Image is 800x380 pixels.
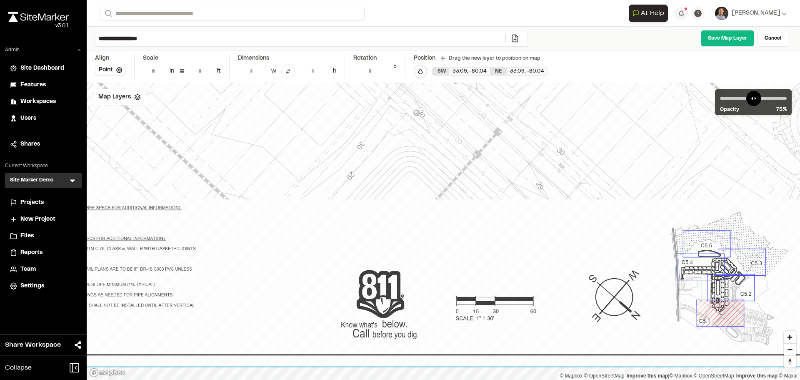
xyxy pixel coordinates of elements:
[629,5,671,22] div: Open AI Assistant
[20,64,64,73] span: Site Dashboard
[560,373,582,379] a: Mapbox
[271,67,276,76] div: w
[170,67,174,76] div: in
[715,7,787,20] button: [PERSON_NAME]
[95,54,126,63] div: Align
[776,106,787,113] span: 75 %
[732,9,780,18] span: [PERSON_NAME]
[507,68,547,75] div: 33.09 , -80.04
[20,97,56,106] span: Workspaces
[10,248,77,257] a: Reports
[10,198,77,207] a: Projects
[629,5,668,22] button: Open AI Assistant
[432,68,449,75] div: SW
[20,248,42,257] span: Reports
[20,282,44,291] span: Settings
[20,215,55,224] span: New Project
[414,65,427,78] button: Lock Map Layer Position
[440,55,540,62] div: Drag the new layer to position on map
[10,140,77,149] a: Shares
[715,7,728,20] img: User
[414,54,435,63] div: Position
[757,30,788,47] a: Cancel
[432,68,547,75] div: SW 33.090781407698756, -80.04136507925337 | NE 33.0934099500012, -80.03665889463824
[784,356,796,367] span: Reset bearing to north
[10,81,77,90] a: Features
[20,265,36,274] span: Team
[10,97,77,106] a: Workspaces
[10,114,77,123] a: Users
[20,81,46,90] span: Features
[10,282,77,291] a: Settings
[333,67,336,76] div: h
[95,65,126,75] button: Point
[8,22,69,30] div: Oh geez...please don't...
[20,232,34,241] span: Files
[20,114,36,123] span: Users
[784,343,796,355] button: Zoom out
[5,162,82,170] p: Current Workspace
[669,373,692,379] a: Mapbox
[20,198,44,207] span: Projects
[10,64,77,73] a: Site Dashboard
[701,30,754,47] a: Save Map Layer
[10,215,77,224] a: New Project
[5,363,32,373] span: Collapse
[641,8,664,18] span: AI Help
[5,46,20,54] p: Admin
[560,372,798,380] div: |
[779,373,798,379] a: Maxar
[217,67,221,76] div: ft
[353,54,397,63] div: Rotation
[393,63,397,79] div: °
[8,12,69,22] img: rebrand.png
[627,373,668,379] a: Map feedback
[694,373,734,379] a: OpenStreetMap
[784,331,796,343] button: Zoom in
[100,7,115,20] button: Search
[784,355,796,367] button: Reset bearing to north
[179,65,185,78] div: =
[89,368,126,377] a: Mapbox logo
[720,106,739,113] span: Opacity
[584,373,625,379] a: OpenStreetMap
[505,34,524,43] a: Add/Change File
[10,232,77,241] a: Files
[449,68,490,75] div: 33.09 , -80.04
[736,373,777,379] a: Improve this map
[10,176,53,185] h3: Site Marker Demo
[238,54,336,63] div: Dimensions
[490,68,507,75] div: NE
[5,340,61,350] span: Share Workspace
[98,93,131,102] span: Map Layers
[10,265,77,274] a: Team
[20,140,40,149] span: Shares
[143,54,158,63] div: Scale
